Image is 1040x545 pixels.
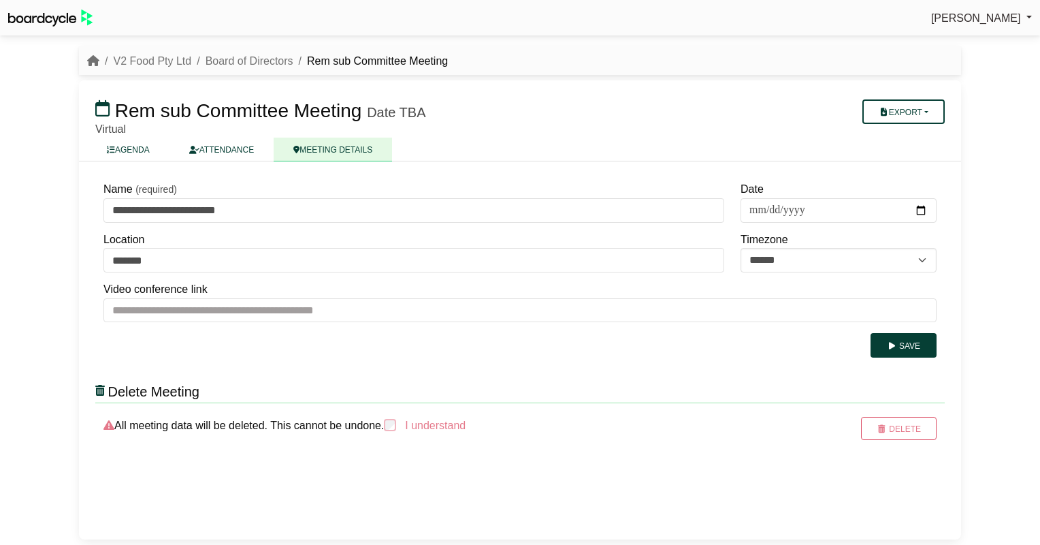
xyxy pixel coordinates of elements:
[103,281,208,298] label: Video conference link
[741,231,788,249] label: Timezone
[103,231,145,249] label: Location
[741,181,764,198] label: Date
[169,138,274,161] a: ATTENDANCE
[367,104,425,121] div: Date TBA
[274,138,392,161] a: MEETING DETAILS
[8,10,93,27] img: BoardcycleBlackGreen-aaafeed430059cb809a45853b8cf6d952af9d84e6e89e1f1685b34bfd5cb7d64.svg
[113,55,191,67] a: V2 Food Pty Ltd
[87,52,448,70] nav: breadcrumb
[862,99,945,124] button: Export
[108,384,199,399] span: Delete Meeting
[931,10,1032,27] a: [PERSON_NAME]
[404,417,466,435] label: I understand
[103,181,133,198] label: Name
[95,417,803,440] div: All meeting data will be deleted. This cannot be undone.
[861,417,937,440] button: Delete
[871,333,937,358] button: Save
[87,138,169,161] a: AGENDA
[206,55,293,67] a: Board of Directors
[293,52,449,70] li: Rem sub Committee Meeting
[931,12,1021,24] span: [PERSON_NAME]
[95,123,126,135] span: Virtual
[135,184,177,195] small: (required)
[115,100,362,121] span: Rem sub Committee Meeting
